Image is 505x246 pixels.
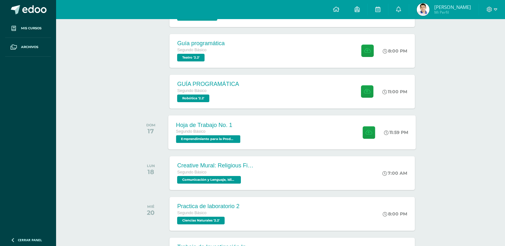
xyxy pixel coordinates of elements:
span: Segundo Básico [177,170,206,174]
a: Mis cursos [5,19,51,38]
div: 11:59 PM [384,130,408,135]
span: Cerrar panel [18,238,42,242]
div: MIÉ [147,204,155,209]
span: Teatro '2.2' [177,54,205,61]
div: 17 [146,127,155,135]
a: Archivos [5,38,51,57]
span: Robótica '2.2' [177,95,209,102]
div: Practica de laboratorio 2 [177,203,239,210]
span: Segundo Básico [177,48,206,52]
span: Mi Perfil [434,10,471,15]
span: Segundo Básico [177,211,206,215]
div: 11:00 PM [382,89,407,95]
div: Guía programática [177,40,225,47]
span: Mis cursos [21,26,41,31]
span: Comunicación y Lenguaje, Idioma Extranjero 'Inglés Avanzado' [177,176,241,184]
div: 8:00 PM [383,211,407,217]
div: Creative Mural: Religious Figure and exposition [177,162,254,169]
div: DOM [146,123,155,127]
span: Archivos [21,45,38,50]
span: Segundo Básico [176,129,206,134]
div: GUÍA PROGRAMÁTICA [177,81,239,88]
div: LUN [147,164,155,168]
div: 18 [147,168,155,176]
img: 438d67029936095601215d5708361700.png [417,3,429,16]
div: 20 [147,209,155,216]
span: Ciencias Naturales '2.2' [177,217,225,224]
div: 7:00 AM [382,170,407,176]
span: Emprendimiento para la Productividad '2.2' [176,135,241,143]
div: 8:00 PM [383,48,407,54]
span: [PERSON_NAME] [434,4,471,10]
div: Hoja de Trabajo No. 1 [176,122,242,128]
span: Segundo Básico [177,88,206,93]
